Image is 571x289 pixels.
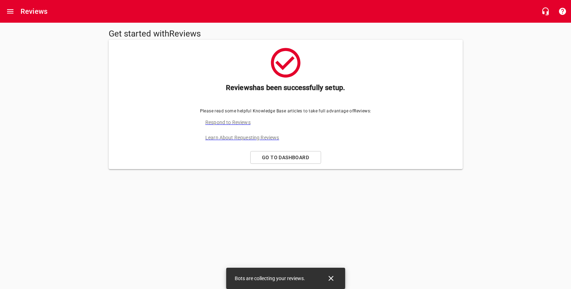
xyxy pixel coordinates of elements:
[537,3,554,20] button: Live Chat
[109,28,284,40] h5: Get started with Reviews
[114,82,457,93] h6: Reviews has been successfully setup.
[205,119,360,126] p: Respond to Reviews
[205,134,360,141] p: Learn About Requesting Reviews
[21,6,47,17] h6: Reviews
[200,130,371,145] a: Learn About Requesting Reviews
[256,153,315,162] span: Go to Dashboard
[200,108,371,115] span: Please read some helpful Knowledge Base articles to take full advantage of Reviews :
[200,115,371,130] a: Respond to Reviews
[554,3,571,20] button: Support Portal
[250,151,321,164] a: Go to Dashboard
[235,276,305,281] span: Bots are collecting your reviews.
[322,270,339,287] button: Close
[2,3,19,20] button: Open drawer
